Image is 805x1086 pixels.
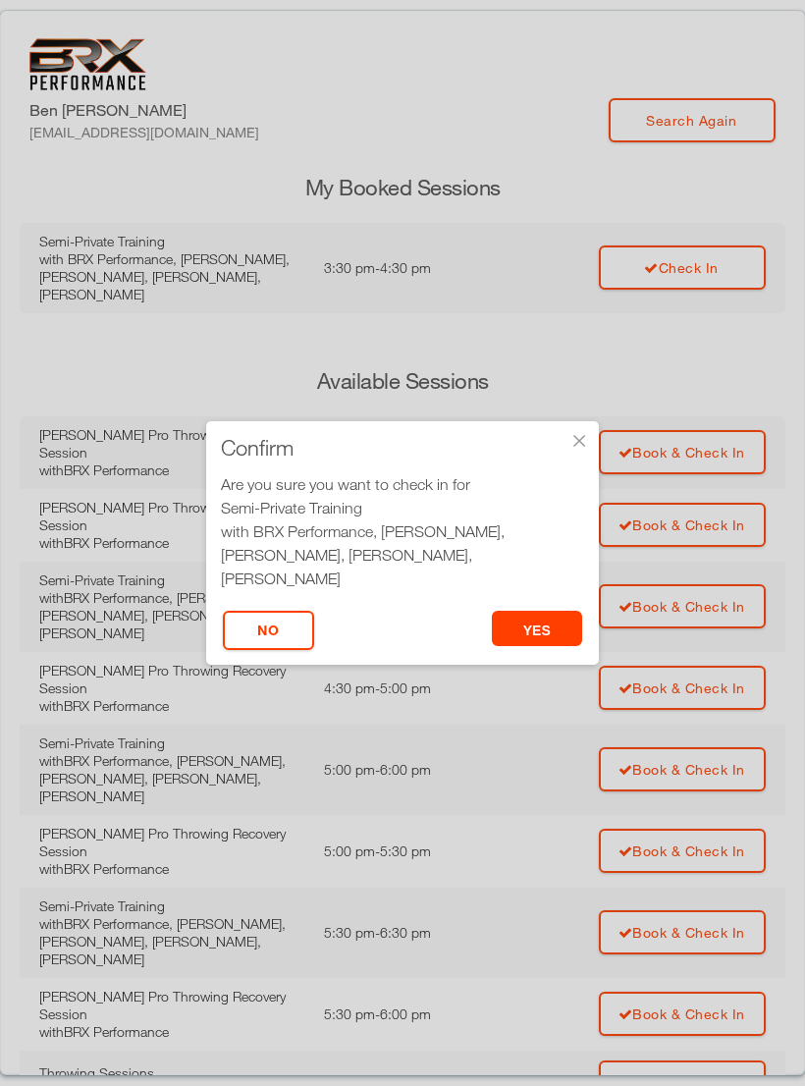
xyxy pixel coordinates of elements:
div: Are you sure you want to check in for at 3:30 pm? [221,472,584,614]
button: No [223,611,314,650]
div: with BRX Performance, [PERSON_NAME], [PERSON_NAME], [PERSON_NAME], [PERSON_NAME] [221,519,584,590]
button: yes [492,611,583,646]
span: Confirm [221,438,294,458]
div: × [569,431,589,451]
div: Semi-Private Training [221,496,584,519]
